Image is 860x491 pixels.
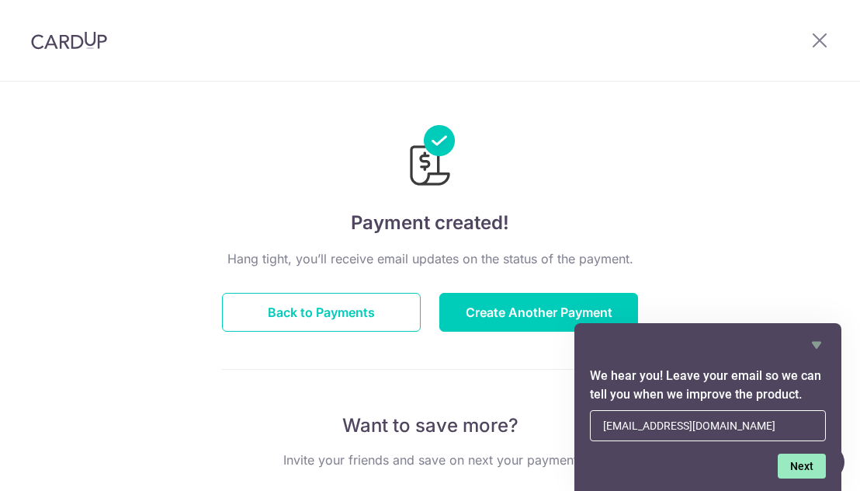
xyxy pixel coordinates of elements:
[778,454,826,479] button: Next question
[590,410,826,441] input: We hear you! Leave your email so we can tell you when we improve the product.
[222,249,638,268] p: Hang tight, you’ll receive email updates on the status of the payment.
[590,336,826,479] div: We hear you! Leave your email so we can tell you when we improve the product.
[222,413,638,438] p: Want to save more?
[222,209,638,237] h4: Payment created!
[590,367,826,404] h2: We hear you! Leave your email so we can tell you when we improve the product.
[439,293,638,332] button: Create Another Payment
[222,293,421,332] button: Back to Payments
[31,31,107,50] img: CardUp
[222,451,638,469] p: Invite your friends and save on next your payment
[405,125,455,190] img: Payments
[807,336,826,354] button: Hide survey
[35,11,67,25] span: Help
